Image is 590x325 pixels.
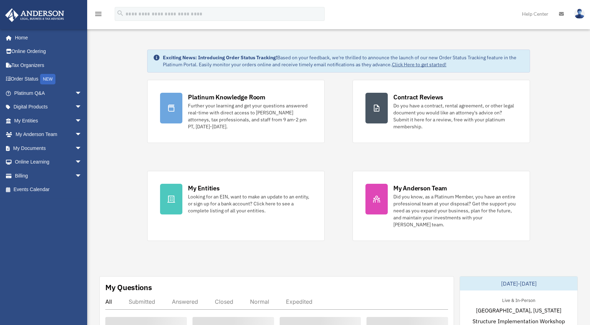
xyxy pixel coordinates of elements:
[116,9,124,17] i: search
[105,298,112,305] div: All
[5,155,92,169] a: Online Learningarrow_drop_down
[105,282,152,293] div: My Questions
[5,72,92,86] a: Order StatusNEW
[393,93,443,101] div: Contract Reviews
[40,74,55,84] div: NEW
[5,141,92,155] a: My Documentsarrow_drop_down
[353,80,530,143] a: Contract Reviews Do you have a contract, rental agreement, or other legal document you would like...
[5,100,92,114] a: Digital Productsarrow_drop_down
[163,54,277,61] strong: Exciting News: Introducing Order Status Tracking!
[75,155,89,169] span: arrow_drop_down
[5,45,92,59] a: Online Ordering
[5,183,92,197] a: Events Calendar
[393,184,447,192] div: My Anderson Team
[5,86,92,100] a: Platinum Q&Aarrow_drop_down
[5,114,92,128] a: My Entitiesarrow_drop_down
[94,10,103,18] i: menu
[75,169,89,183] span: arrow_drop_down
[75,128,89,142] span: arrow_drop_down
[497,296,541,303] div: Live & In-Person
[188,184,219,192] div: My Entities
[75,114,89,128] span: arrow_drop_down
[574,9,585,19] img: User Pic
[94,12,103,18] a: menu
[476,306,561,315] span: [GEOGRAPHIC_DATA], [US_STATE]
[286,298,312,305] div: Expedited
[188,93,265,101] div: Platinum Knowledge Room
[5,169,92,183] a: Billingarrow_drop_down
[172,298,198,305] div: Answered
[393,102,517,130] div: Do you have a contract, rental agreement, or other legal document you would like an attorney's ad...
[353,171,530,241] a: My Anderson Team Did you know, as a Platinum Member, you have an entire professional team at your...
[188,102,312,130] div: Further your learning and get your questions answered real-time with direct access to [PERSON_NAM...
[188,193,312,214] div: Looking for an EIN, want to make an update to an entity, or sign up for a bank account? Click her...
[147,171,325,241] a: My Entities Looking for an EIN, want to make an update to an entity, or sign up for a bank accoun...
[215,298,233,305] div: Closed
[5,128,92,142] a: My Anderson Teamarrow_drop_down
[129,298,155,305] div: Submitted
[147,80,325,143] a: Platinum Knowledge Room Further your learning and get your questions answered real-time with dire...
[250,298,269,305] div: Normal
[3,8,66,22] img: Anderson Advisors Platinum Portal
[392,61,446,68] a: Click Here to get started!
[163,54,524,68] div: Based on your feedback, we're thrilled to announce the launch of our new Order Status Tracking fe...
[460,277,577,290] div: [DATE]-[DATE]
[393,193,517,228] div: Did you know, as a Platinum Member, you have an entire professional team at your disposal? Get th...
[5,31,89,45] a: Home
[75,86,89,100] span: arrow_drop_down
[75,100,89,114] span: arrow_drop_down
[5,58,92,72] a: Tax Organizers
[75,141,89,156] span: arrow_drop_down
